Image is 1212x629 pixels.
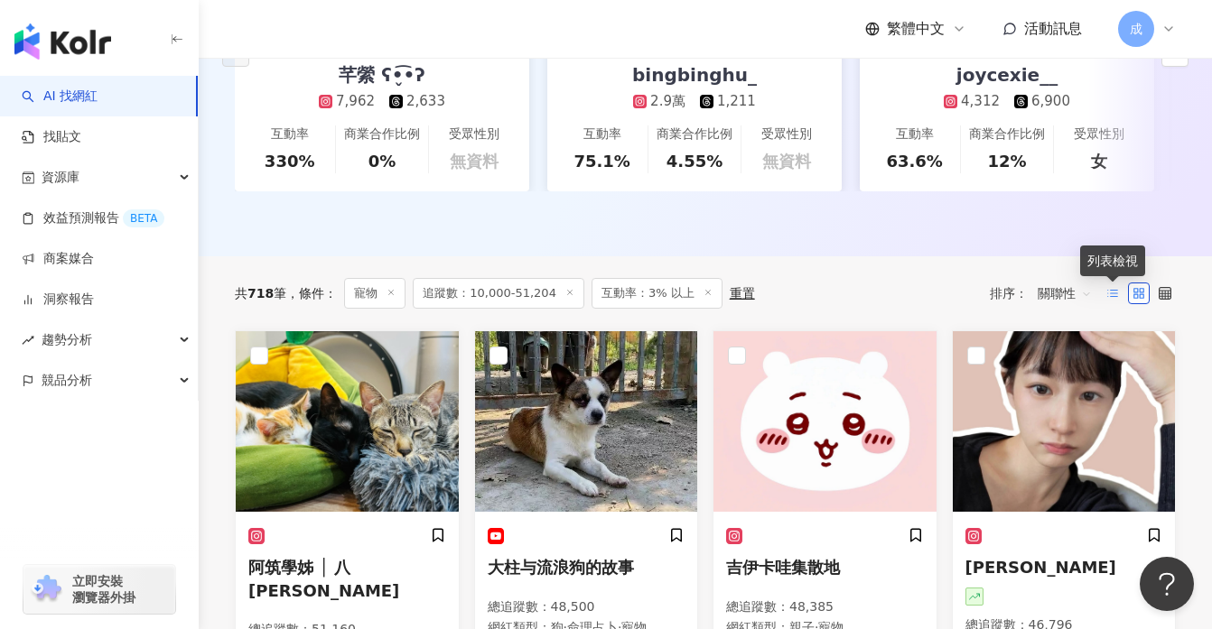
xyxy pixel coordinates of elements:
div: 75.1% [573,150,629,172]
div: 受眾性別 [1074,125,1124,143]
div: 4.55% [667,150,723,172]
div: 2.9萬 [650,92,685,111]
a: chrome extension立即安裝 瀏覽器外掛 [23,565,175,614]
div: 重置 [730,286,755,301]
img: KOL Avatar [953,331,1176,512]
img: chrome extension [29,575,64,604]
a: 洞察報告 [22,291,94,309]
div: 芊縈 ʕ•̬͡•ʔ [321,62,443,88]
div: 互動率 [896,125,934,143]
span: 立即安裝 瀏覽器外掛 [72,573,135,606]
span: 活動訊息 [1024,20,1082,37]
span: 718 [247,286,274,301]
span: 大柱与流浪狗的故事 [488,558,634,577]
iframe: Help Scout Beacon - Open [1140,557,1194,611]
img: KOL Avatar [713,331,937,512]
div: 12% [987,150,1026,172]
span: 寵物 [344,278,406,309]
div: 商業合作比例 [969,125,1045,143]
span: 趨勢分析 [42,319,92,360]
span: rise [22,334,34,347]
p: 總追蹤數 ： 48,500 [488,598,685,616]
a: 效益預測報告BETA [22,209,164,227]
div: 330% [265,150,315,172]
div: 1,211 [717,92,756,111]
div: 互動率 [583,125,621,143]
div: 女 [1091,150,1107,172]
img: KOL Avatar [475,331,698,512]
div: 0% [368,150,396,172]
div: 7,962 [336,92,375,111]
a: 芊縈 ʕ•̬͡•ʔ7,9622,633互動率330%商業合作比例0%受眾性別無資料 [235,12,529,191]
span: 互動率：3% 以上 [592,278,723,309]
div: 共 筆 [235,286,286,301]
div: 無資料 [450,150,499,172]
p: 總追蹤數 ： 48,385 [726,598,924,616]
span: 繁體中文 [887,19,945,39]
a: 找貼文 [22,128,81,146]
div: 4,312 [961,92,1000,111]
div: 列表檢視 [1080,245,1145,276]
div: 無資料 [762,150,811,172]
div: 商業合作比例 [657,125,732,143]
img: logo [14,23,111,60]
a: bingbinghu_2.9萬1,211互動率75.1%商業合作比例4.55%受眾性別無資料 [547,12,842,191]
a: searchAI 找網紅 [22,88,98,106]
span: [PERSON_NAME] [965,558,1116,577]
a: 商案媒合 [22,250,94,268]
div: 63.6% [886,150,942,172]
span: 關聯性 [1038,279,1092,308]
span: 資源庫 [42,157,79,198]
span: 追蹤數：10,000-51,204 [413,278,584,309]
span: 阿筑學姊 │ 八[PERSON_NAME] [248,558,399,599]
div: bingbinghu_ [614,62,775,88]
div: joycexie__ [938,62,1076,88]
img: KOL Avatar [236,331,459,512]
div: 商業合作比例 [344,125,420,143]
span: 競品分析 [42,360,92,401]
div: 受眾性別 [449,125,499,143]
div: 2,633 [406,92,445,111]
a: joycexie__4,3126,900互動率63.6%商業合作比例12%受眾性別女 [860,12,1154,191]
span: 成 [1130,19,1142,39]
span: 吉伊卡哇集散地 [726,558,840,577]
div: 受眾性別 [761,125,812,143]
div: 排序： [990,279,1102,308]
span: 條件 ： [286,286,337,301]
div: 6,900 [1031,92,1070,111]
div: 互動率 [271,125,309,143]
